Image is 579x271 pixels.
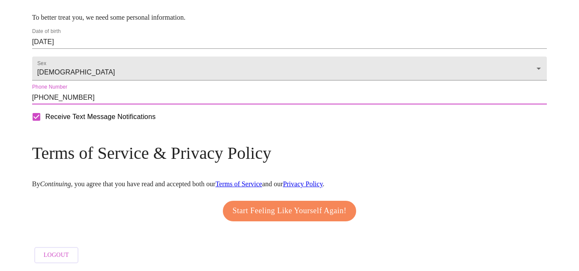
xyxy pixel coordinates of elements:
p: By , you agree that you have read and accepted both our and our . [32,180,547,188]
span: Logout [44,250,69,261]
p: To better treat you, we need some personal information. [32,14,547,21]
button: Logout [34,247,78,264]
label: Date of birth [32,29,61,34]
div: [DEMOGRAPHIC_DATA] [32,57,547,80]
h3: Terms of Service & Privacy Policy [32,143,547,163]
a: Privacy Policy [283,180,323,188]
a: Terms of Service [216,180,262,188]
label: Phone Number [32,85,67,90]
em: Continuing [40,180,71,188]
span: Receive Text Message Notifications [45,112,156,122]
button: Start Feeling Like Yourself Again! [223,201,357,221]
span: Start Feeling Like Yourself Again! [233,204,347,218]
